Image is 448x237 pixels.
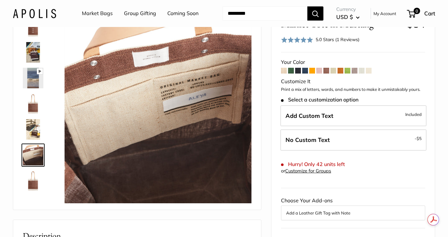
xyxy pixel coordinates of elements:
div: Your Color [281,57,425,67]
img: Market Tote in Mustang [23,119,43,140]
img: Market Tote in Mustang [23,171,43,191]
img: Market Tote in Mustang [23,42,43,63]
img: Market Tote in Mustang [23,68,43,88]
a: Market Tote in Mustang [22,144,45,167]
span: 0 [414,8,420,14]
button: USD $ [336,12,360,22]
img: Market Tote in Mustang [23,93,43,114]
img: Market Tote in Mustang [65,16,251,203]
button: Search [307,6,323,21]
img: Apolis [13,9,56,18]
div: 5.0 Stars (1 Reviews) [316,36,359,43]
span: Included [405,110,422,118]
span: Currency [336,5,360,14]
a: Market Tote in Mustang [22,92,45,115]
div: Choose Your Add-ons [281,196,425,220]
p: Print a mix of letters, words, and numbers to make it unmistakably yours. [281,86,425,93]
label: Leave Blank [280,129,426,151]
a: My Account [373,10,396,17]
div: 5.0 Stars (1 Reviews) [281,35,359,44]
a: Coming Soon [167,9,198,18]
a: Group Gifting [124,9,156,18]
span: - [415,135,422,142]
label: Add Custom Text [280,105,426,127]
div: Customize It [281,77,425,86]
span: No Custom Text [285,136,330,144]
button: Add a Leather Gift Tag with Note [286,209,420,217]
span: $5 [417,136,422,141]
span: USD $ [336,13,353,20]
img: Market Tote in Mustang [23,145,43,165]
span: Hurry! Only 42 units left [281,161,345,167]
a: Market Tote in Mustang [22,41,45,64]
a: Market Tote in Mustang [22,66,45,90]
a: Market Tote in Mustang [22,118,45,141]
span: Select a customization option [281,97,358,103]
a: Market Tote in Mustang [22,169,45,192]
a: 0 Cart [408,8,435,19]
input: Search... [223,6,307,21]
span: Market Tote in Mustang [281,18,402,30]
a: Customize for Groups [285,168,331,174]
a: Market Bags [82,9,113,18]
div: or [281,167,331,175]
span: Add Custom Text [285,112,333,119]
span: Cart [424,10,435,17]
